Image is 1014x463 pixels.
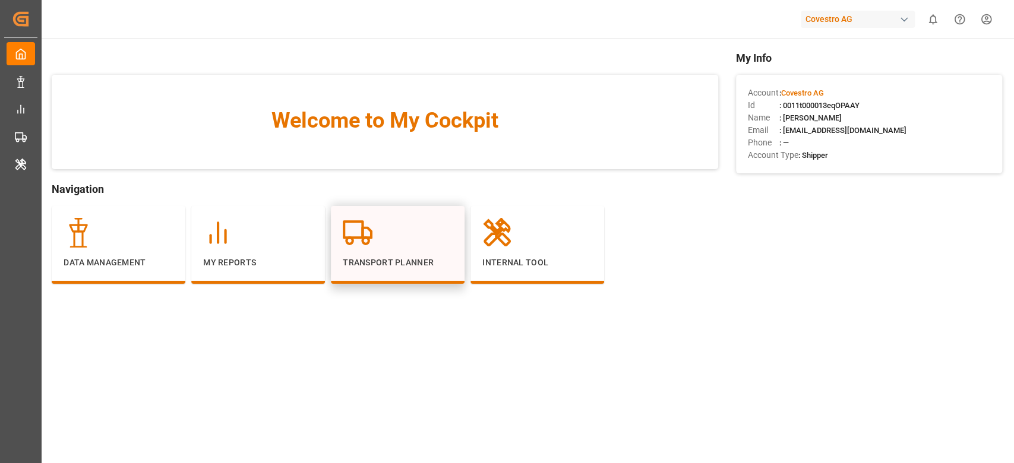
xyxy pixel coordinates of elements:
span: Name [748,112,779,124]
span: : Shipper [798,151,828,160]
span: Navigation [52,181,718,197]
span: : 0011t000013eqOPAAY [779,101,860,110]
span: : [779,88,824,97]
span: Welcome to My Cockpit [75,104,694,137]
span: : [EMAIL_ADDRESS][DOMAIN_NAME] [779,126,906,135]
span: Email [748,124,779,137]
p: Data Management [64,256,173,269]
span: : — [779,138,789,147]
button: Covestro AG [801,8,920,30]
p: Internal Tool [482,256,592,269]
p: My Reports [203,256,313,269]
span: Id [748,99,779,112]
span: Covestro AG [781,88,824,97]
span: Phone [748,137,779,149]
span: My Info [736,50,1003,66]
p: Transport Planner [343,256,453,269]
button: show 0 new notifications [920,6,946,33]
span: Account Type [748,149,798,161]
span: Account [748,87,779,99]
button: Help Center [946,6,973,33]
span: : [PERSON_NAME] [779,113,842,122]
div: Covestro AG [801,11,915,28]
